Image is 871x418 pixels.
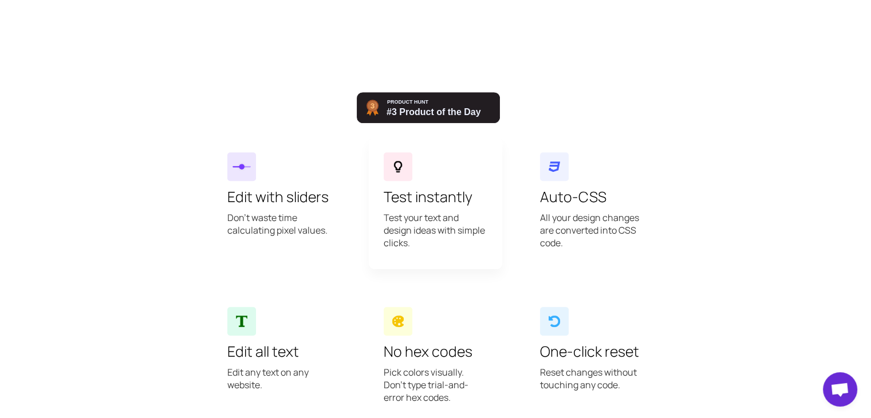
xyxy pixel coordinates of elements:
[357,92,500,123] img: EazyCSS - No code CSS editor for any website. | Product Hunt Embed
[227,366,331,403] p: Edit any text on any website.
[540,341,644,361] h3: One-click reset
[384,187,487,207] h3: Test instantly
[540,187,644,207] h3: Auto-CSS
[823,372,857,407] a: Chat abierto
[227,341,331,361] h3: Edit all text
[227,187,331,207] h3: Edit with sliders
[227,211,331,248] p: Don't waste time calculating pixel values.
[540,211,644,261] p: All your design changes are converted into CSS code.
[384,211,487,261] p: Test your text and design ideas with simple clicks.
[384,341,487,361] h3: No hex codes
[540,366,644,403] p: Reset changes without touching any code.
[384,366,487,415] p: Pick colors visually. Don't type trial-and-error hex codes.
